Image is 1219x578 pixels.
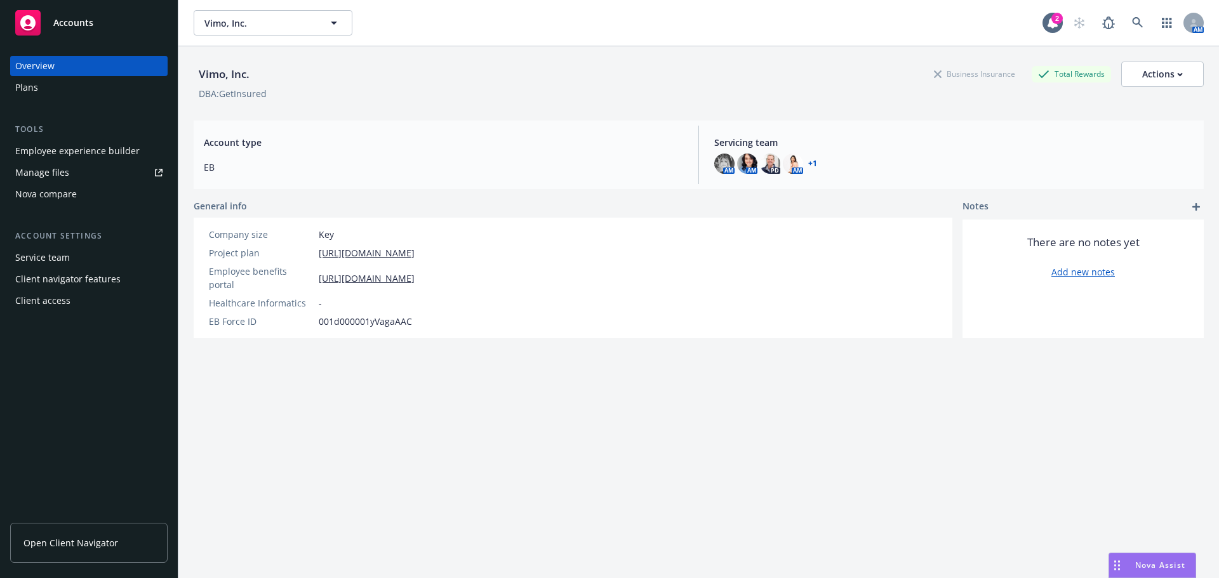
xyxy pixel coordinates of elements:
span: There are no notes yet [1027,235,1140,250]
a: Employee experience builder [10,141,168,161]
a: Nova compare [10,184,168,204]
a: Add new notes [1051,265,1115,279]
div: Total Rewards [1032,66,1111,82]
span: General info [194,199,247,213]
span: Open Client Navigator [23,536,118,549]
div: Healthcare Informatics [209,296,314,310]
a: Service team [10,247,168,268]
a: Client access [10,291,168,311]
a: Start snowing [1067,10,1092,36]
img: photo [783,154,803,174]
div: Drag to move [1109,553,1125,577]
div: Client navigator features [15,269,121,289]
a: Search [1125,10,1150,36]
a: Client navigator features [10,269,168,289]
a: Plans [10,77,168,98]
div: Client access [15,291,70,311]
div: Manage files [15,162,69,183]
div: Account settings [10,230,168,242]
div: Service team [15,247,70,268]
div: Tools [10,123,168,136]
span: Account type [204,136,683,149]
button: Actions [1121,62,1204,87]
div: Overview [15,56,55,76]
span: 001d000001yVagaAAC [319,315,412,328]
span: - [319,296,322,310]
span: Servicing team [714,136,1194,149]
div: Nova compare [15,184,77,204]
div: Employee benefits portal [209,265,314,291]
div: Actions [1142,62,1183,86]
span: Nova Assist [1135,560,1185,570]
a: add [1189,199,1204,214]
div: Project plan [209,246,314,259]
a: [URL][DOMAIN_NAME] [319,272,415,285]
button: Nova Assist [1109,553,1196,578]
span: Key [319,228,334,241]
div: Company size [209,228,314,241]
a: Manage files [10,162,168,183]
span: EB [204,161,683,174]
span: Notes [963,199,989,214]
div: Vimo, Inc. [194,66,255,82]
img: photo [737,154,757,174]
div: Business Insurance [928,66,1022,82]
a: Report a Bug [1096,10,1121,36]
img: photo [760,154,780,174]
span: Accounts [53,18,93,28]
div: Plans [15,77,38,98]
a: +1 [808,160,817,167]
div: EB Force ID [209,315,314,328]
div: 2 [1051,13,1063,24]
div: Employee experience builder [15,141,140,161]
a: [URL][DOMAIN_NAME] [319,246,415,259]
a: Overview [10,56,168,76]
div: DBA: GetInsured [199,87,267,100]
span: Vimo, Inc. [204,16,314,30]
button: Vimo, Inc. [194,10,352,36]
a: Switch app [1154,10,1180,36]
a: Accounts [10,5,168,41]
img: photo [714,154,735,174]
